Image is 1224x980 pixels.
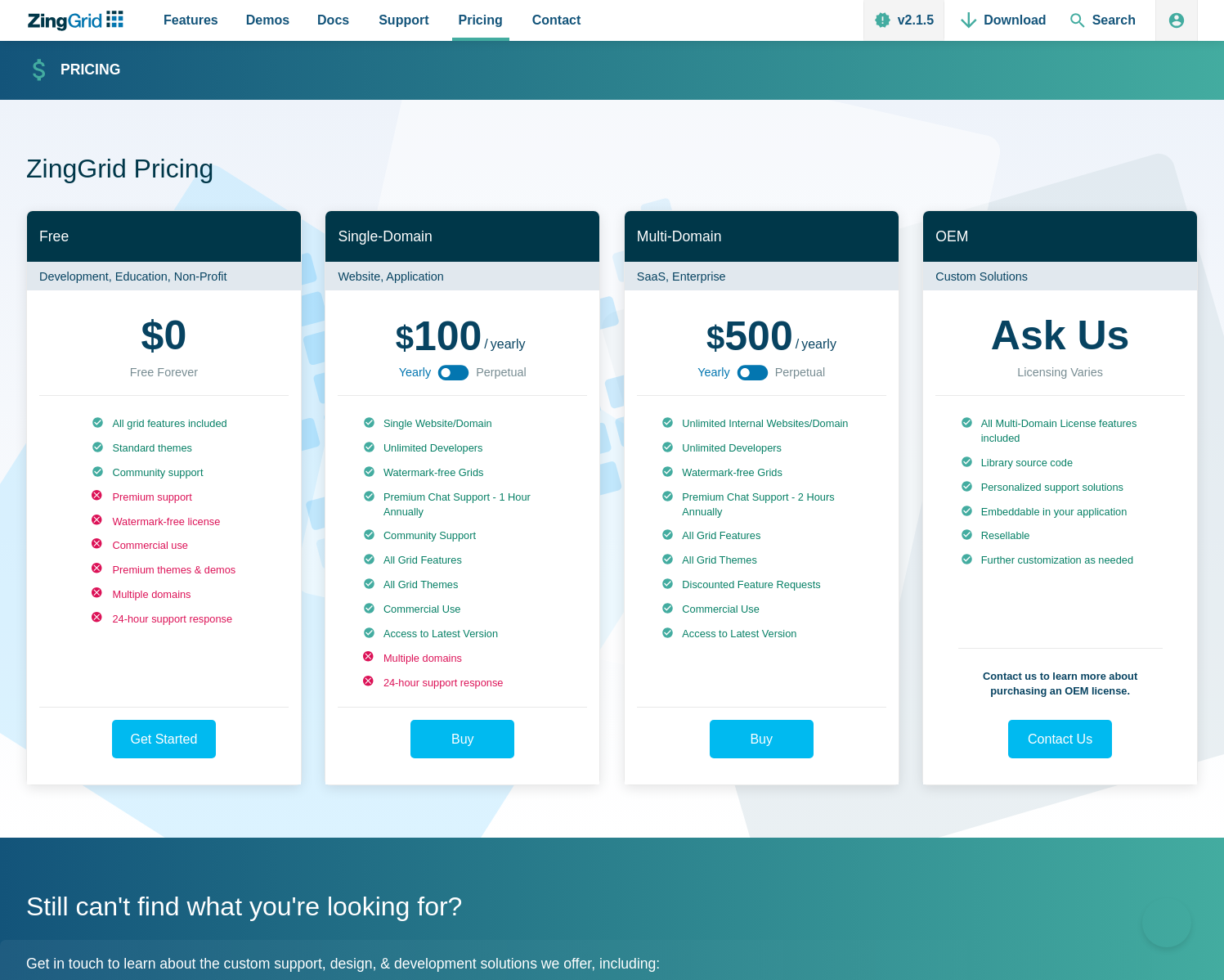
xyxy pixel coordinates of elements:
a: ZingChart Logo. Click to return to the homepage [26,11,132,31]
a: Pricing [28,56,120,85]
h2: Still can't find what you're looking for? [26,890,1198,927]
span: 100 [396,313,482,359]
strong: Pricing [61,63,120,78]
li: Watermark-free license [92,515,235,529]
h2: Free [27,211,301,263]
span: Yearly [399,362,431,382]
span: Pricing [459,9,503,31]
li: Premium support [92,490,235,505]
p: SaaS, Enterprise [625,262,899,290]
li: Multiple domains [363,651,563,666]
li: 24-hour support response [363,676,563,690]
div: Free Forever [130,362,198,382]
li: Further customization as needed [961,553,1160,568]
p: Development, Education, Non-Profit [27,262,301,290]
li: Embeddable in your application [961,505,1160,519]
li: Access to Latest Version [363,627,563,641]
span: yearly [491,337,526,351]
span: $ [141,315,164,356]
span: Yearly [697,362,729,382]
span: Demos [246,9,289,31]
li: 24-hour support response [92,612,235,627]
span: Features [164,9,218,31]
li: Unlimited Developers [363,441,563,456]
span: / [796,338,799,351]
span: 500 [706,313,793,359]
p: Website, Application [325,262,599,290]
li: Commercial Use [363,602,563,617]
span: Contact [532,9,581,31]
h2: Multi-Domain [625,211,899,263]
li: All Grid Features [363,553,563,568]
li: All Grid Features [661,528,861,543]
span: Perpetual [775,362,826,382]
li: Watermark-free Grids [363,465,563,480]
span: / [484,338,487,351]
li: Community Support [363,528,563,543]
span: Docs [317,9,349,31]
li: Commercial use [92,538,235,553]
li: All Grid Themes [661,553,861,568]
span: yearly [801,337,836,351]
a: Get Started [112,720,216,758]
li: Standard themes [92,441,235,456]
li: Commercial Use [661,602,861,617]
h2: Single-Domain [325,211,599,263]
p: Contact us to learn more about purchasing an OEM license. [958,648,1163,699]
li: Library source code [961,456,1160,470]
li: Premium Chat Support - 1 Hour Annually [363,490,563,519]
span: Support [379,9,428,31]
li: Unlimited Internal Websites/Domain [661,416,861,431]
li: Discounted Feature Requests [661,578,861,592]
h2: OEM [923,211,1197,263]
strong: Ask Us [991,315,1130,356]
li: Single Website/Domain [363,416,563,431]
li: All Multi-Domain License features included [961,416,1160,446]
li: Unlimited Developers [661,441,861,456]
iframe: Toggle Customer Support [1142,898,1191,947]
div: Licensing Varies [1017,362,1103,382]
li: Multiple domains [92,587,235,602]
li: Premium themes & demos [92,563,235,578]
li: Premium Chat Support - 2 Hours Annually [661,490,861,519]
li: Watermark-free Grids [661,465,861,480]
h1: ZingGrid Pricing [26,152,1198,189]
a: Contact Us [1008,720,1112,758]
span: Perpetual [476,362,527,382]
li: Access to Latest Version [661,627,861,641]
li: Community support [92,465,235,480]
a: Buy [710,720,814,758]
li: Personalized support solutions [961,480,1160,495]
li: All grid features included [92,416,235,431]
li: All Grid Themes [363,578,563,592]
strong: 0 [141,315,187,356]
p: Custom Solutions [923,262,1197,290]
li: Resellable [961,528,1160,543]
a: Buy [410,720,514,758]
